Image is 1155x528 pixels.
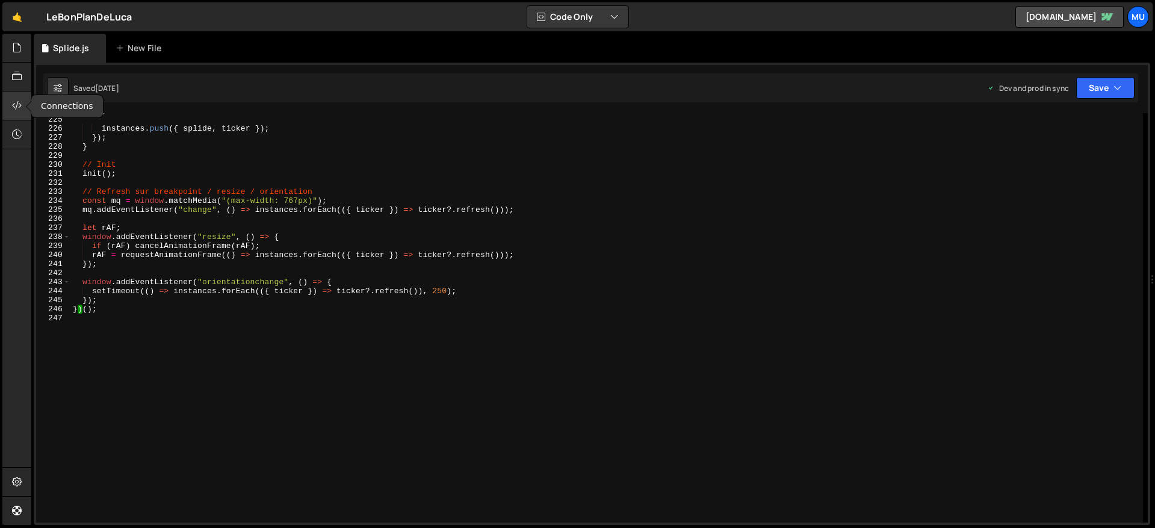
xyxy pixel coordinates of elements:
[36,169,70,178] div: 231
[1127,6,1149,28] a: Mu
[36,296,70,305] div: 245
[1076,77,1135,99] button: Save
[36,305,70,314] div: 246
[36,287,70,296] div: 244
[36,232,70,241] div: 238
[36,241,70,250] div: 239
[36,160,70,169] div: 230
[36,115,70,124] div: 225
[36,259,70,269] div: 241
[36,314,70,323] div: 247
[36,187,70,196] div: 233
[73,83,119,93] div: Saved
[46,10,132,24] div: LeBonPlanDeLuca
[36,151,70,160] div: 229
[116,42,166,54] div: New File
[53,42,89,54] div: Splide.js
[36,142,70,151] div: 228
[36,278,70,287] div: 243
[36,250,70,259] div: 240
[36,269,70,278] div: 242
[36,205,70,214] div: 235
[36,124,70,133] div: 226
[36,133,70,142] div: 227
[95,83,119,93] div: [DATE]
[527,6,628,28] button: Code Only
[2,2,32,31] a: 🤙
[1015,6,1124,28] a: [DOMAIN_NAME]
[31,95,103,117] div: Connections
[36,223,70,232] div: 237
[36,196,70,205] div: 234
[36,214,70,223] div: 236
[36,178,70,187] div: 232
[987,83,1069,93] div: Dev and prod in sync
